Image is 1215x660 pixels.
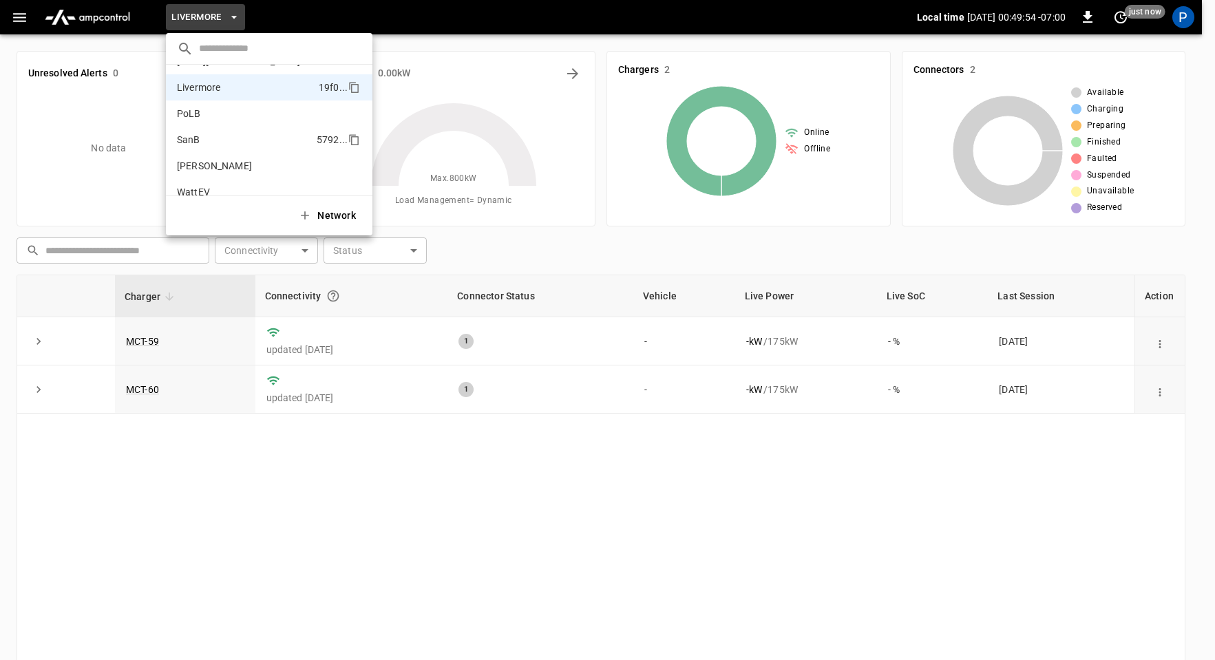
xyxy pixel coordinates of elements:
[177,159,252,173] p: [PERSON_NAME]
[177,185,210,199] p: WattEV
[347,79,362,96] div: copy
[347,131,362,148] div: copy
[290,202,367,230] button: Network
[177,107,201,120] p: PoLB
[177,81,220,94] p: Livermore
[177,133,200,147] p: SanB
